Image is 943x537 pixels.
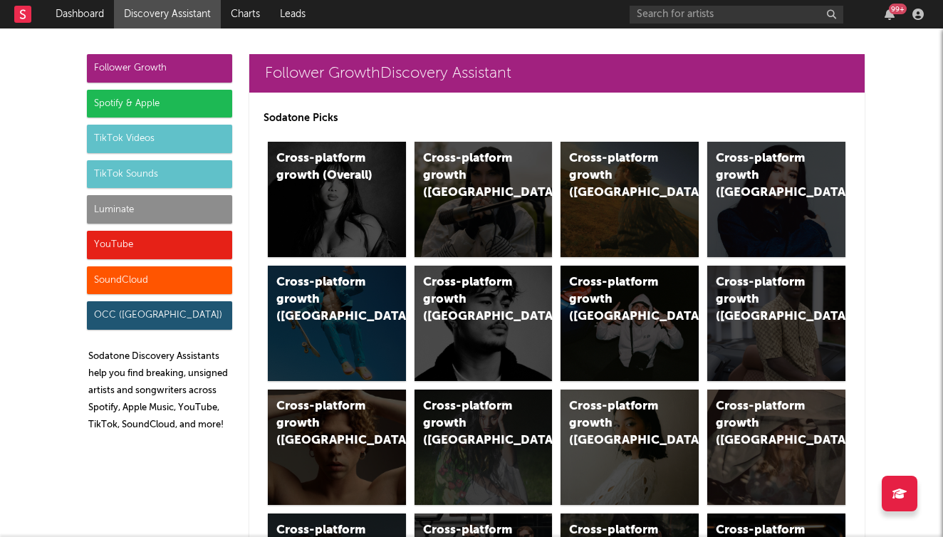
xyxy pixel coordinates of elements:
div: Cross-platform growth ([GEOGRAPHIC_DATA]) [569,150,666,202]
div: Cross-platform growth ([GEOGRAPHIC_DATA]) [276,398,373,449]
div: Cross-platform growth ([GEOGRAPHIC_DATA]) [423,274,520,325]
div: Luminate [87,195,232,224]
a: Cross-platform growth ([GEOGRAPHIC_DATA]) [268,266,406,381]
button: 99+ [885,9,895,20]
a: Cross-platform growth ([GEOGRAPHIC_DATA]/GSA) [561,266,699,381]
a: Cross-platform growth ([GEOGRAPHIC_DATA]) [415,390,553,505]
input: Search for artists [630,6,843,24]
div: Follower Growth [87,54,232,83]
div: Cross-platform growth ([GEOGRAPHIC_DATA]) [716,274,813,325]
div: YouTube [87,231,232,259]
a: Cross-platform growth ([GEOGRAPHIC_DATA]) [415,142,553,257]
div: Cross-platform growth ([GEOGRAPHIC_DATA]) [423,150,520,202]
div: TikTok Videos [87,125,232,153]
div: SoundCloud [87,266,232,295]
a: Cross-platform growth ([GEOGRAPHIC_DATA]) [707,266,845,381]
div: Cross-platform growth (Overall) [276,150,373,184]
a: Cross-platform growth ([GEOGRAPHIC_DATA]) [561,142,699,257]
a: Cross-platform growth ([GEOGRAPHIC_DATA]) [561,390,699,505]
a: Follower GrowthDiscovery Assistant [249,54,865,93]
div: Cross-platform growth ([GEOGRAPHIC_DATA]) [423,398,520,449]
div: Cross-platform growth ([GEOGRAPHIC_DATA]) [276,274,373,325]
div: Cross-platform growth ([GEOGRAPHIC_DATA]) [569,398,666,449]
p: Sodatone Picks [264,110,850,127]
a: Cross-platform growth ([GEOGRAPHIC_DATA]) [707,390,845,505]
div: Cross-platform growth ([GEOGRAPHIC_DATA]) [716,398,813,449]
a: Cross-platform growth (Overall) [268,142,406,257]
div: OCC ([GEOGRAPHIC_DATA]) [87,301,232,330]
div: Cross-platform growth ([GEOGRAPHIC_DATA]) [716,150,813,202]
a: Cross-platform growth ([GEOGRAPHIC_DATA]) [268,390,406,505]
a: Cross-platform growth ([GEOGRAPHIC_DATA]) [415,266,553,381]
div: Cross-platform growth ([GEOGRAPHIC_DATA]/GSA) [569,274,666,325]
p: Sodatone Discovery Assistants help you find breaking, unsigned artists and songwriters across Spo... [88,348,232,434]
div: 99 + [889,4,907,14]
div: Spotify & Apple [87,90,232,118]
div: TikTok Sounds [87,160,232,189]
a: Cross-platform growth ([GEOGRAPHIC_DATA]) [707,142,845,257]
